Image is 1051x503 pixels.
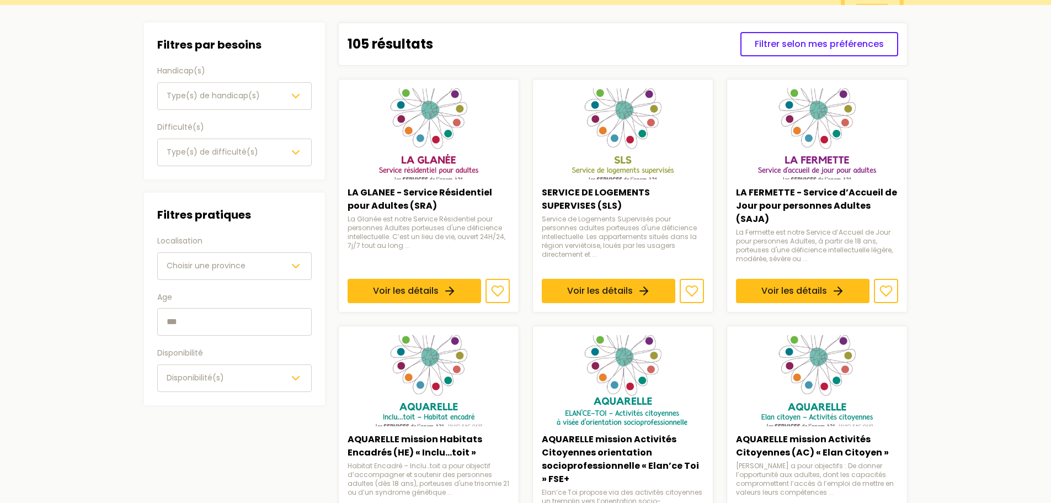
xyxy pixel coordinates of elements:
[157,364,312,392] button: Disponibilité(s)
[167,90,260,101] span: Type(s) de handicap(s)
[736,279,869,303] a: Voir les détails
[157,252,312,280] button: Choisir une province
[167,372,224,383] span: Disponibilité(s)
[157,347,312,360] label: Disponibilité
[157,82,312,110] button: Type(s) de handicap(s)
[157,121,312,134] label: Difficulté(s)
[348,35,433,53] p: 105 résultats
[157,291,312,304] label: Age
[874,279,898,303] button: Ajouter aux favoris
[486,279,510,303] button: Ajouter aux favoris
[157,235,312,248] label: Localisation
[348,279,481,303] a: Voir les détails
[157,65,312,78] label: Handicap(s)
[157,139,312,166] button: Type(s) de difficulté(s)
[157,206,312,224] h3: Filtres pratiques
[542,279,675,303] a: Voir les détails
[680,279,704,303] button: Ajouter aux favoris
[167,260,246,271] span: Choisir une province
[157,36,312,54] h3: Filtres par besoins
[740,32,898,56] button: Filtrer selon mes préférences
[755,38,884,51] span: Filtrer selon mes préférences
[167,146,258,157] span: Type(s) de difficulté(s)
